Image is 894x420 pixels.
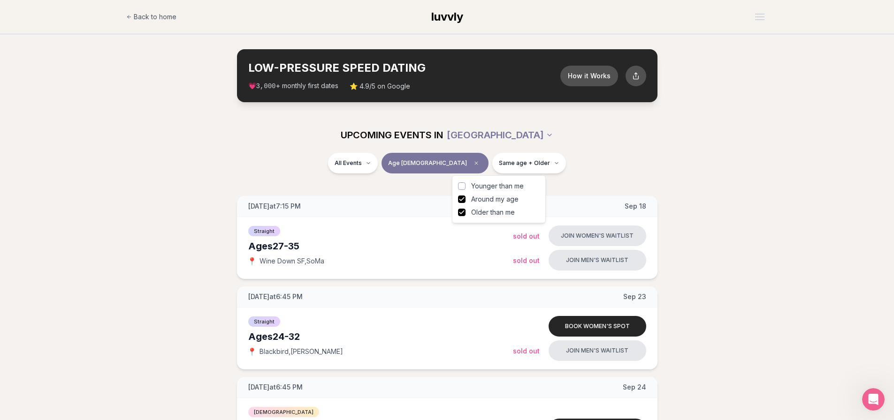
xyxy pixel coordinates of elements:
span: Sold Out [513,232,540,240]
button: Same age + Older [492,153,566,173]
span: Age [DEMOGRAPHIC_DATA] [388,159,467,167]
h2: LOW-PRESSURE SPEED DATING [248,60,560,75]
span: Sold Out [513,256,540,264]
span: ⭐ 4.9/5 on Google [350,82,410,91]
span: 📍 [248,348,256,355]
span: 3,000 [256,82,276,90]
span: Blackbird , [PERSON_NAME] [260,347,343,356]
span: Sep 23 [623,292,646,301]
a: Back to home [126,7,176,26]
span: 📍 [248,257,256,265]
div: Ages 27-35 [248,240,513,253]
button: Older than me [458,209,466,216]
span: 💗 + monthly first dates [248,81,338,91]
div: Ages 24-32 [248,330,513,343]
button: Join women's waitlist [549,225,646,246]
span: Older than me [471,208,515,217]
span: Around my age [471,195,519,204]
button: How it Works [560,66,618,86]
span: All Events [335,159,362,167]
span: [DEMOGRAPHIC_DATA] [248,407,319,417]
button: Book women's spot [549,316,646,337]
span: [DATE] at 7:15 PM [248,202,301,211]
span: Sold Out [513,347,540,355]
span: Straight [248,316,280,327]
button: Younger than me [458,182,466,190]
span: [DATE] at 6:45 PM [248,382,303,392]
button: All Events [328,153,378,173]
button: [GEOGRAPHIC_DATA] [447,125,553,145]
span: Sep 18 [625,202,646,211]
span: Straight [248,226,280,236]
span: [DATE] at 6:45 PM [248,292,303,301]
span: Back to home [134,12,176,22]
button: Around my age [458,195,466,203]
button: Join men's waitlist [549,250,646,270]
span: Same age + Older [499,159,550,167]
span: UPCOMING EVENTS IN [341,128,443,142]
button: Open menu [751,10,768,24]
button: Age [DEMOGRAPHIC_DATA]Clear age [382,153,489,173]
span: luvvly [431,10,463,23]
iframe: Intercom live chat [862,388,885,411]
span: Younger than me [471,181,524,191]
a: luvvly [431,9,463,24]
span: Clear age [471,157,482,169]
span: Sep 24 [623,382,646,392]
span: Wine Down SF , SoMa [260,256,324,266]
button: Join men's waitlist [549,340,646,361]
